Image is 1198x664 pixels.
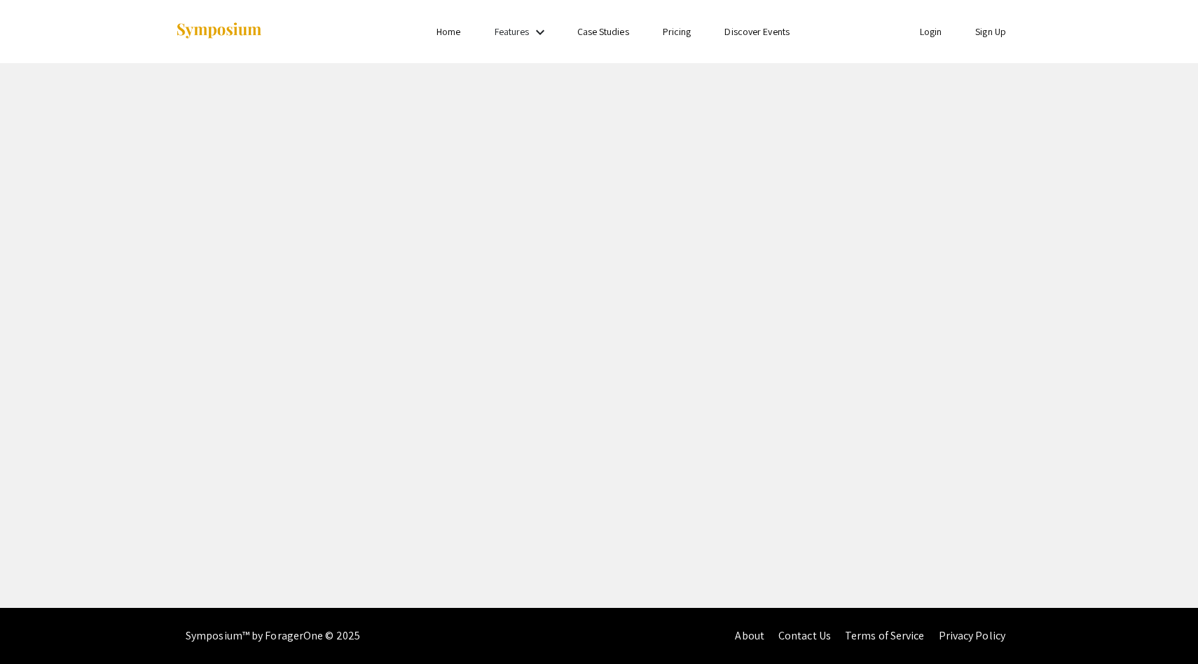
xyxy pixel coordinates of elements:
[845,628,925,643] a: Terms of Service
[939,628,1005,643] a: Privacy Policy
[724,25,790,38] a: Discover Events
[920,25,942,38] a: Login
[175,22,263,41] img: Symposium by ForagerOne
[186,608,360,664] div: Symposium™ by ForagerOne © 2025
[778,628,831,643] a: Contact Us
[532,24,549,41] mat-icon: Expand Features list
[663,25,691,38] a: Pricing
[495,25,530,38] a: Features
[436,25,460,38] a: Home
[577,25,629,38] a: Case Studies
[735,628,764,643] a: About
[975,25,1006,38] a: Sign Up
